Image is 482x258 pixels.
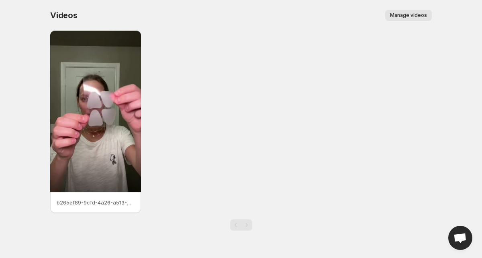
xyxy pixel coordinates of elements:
div: Open chat [448,226,472,250]
span: Manage videos [390,12,427,19]
span: Videos [50,10,78,20]
p: b265af89-9cfd-4a26-a513-020ee3c56c8f_640 online-video-cuttercom 1 [57,198,135,206]
button: Manage videos [385,10,432,21]
nav: Pagination [230,219,252,231]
